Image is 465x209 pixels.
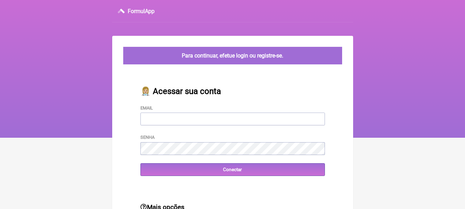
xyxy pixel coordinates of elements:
div: Para continuar, efetue login ou registre-se. [123,47,342,64]
input: Conectar [140,163,325,176]
label: Email [140,105,153,111]
h2: 👩🏼‍⚕️ Acessar sua conta [140,86,325,96]
h3: FormulApp [128,8,155,14]
label: Senha [140,135,155,140]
